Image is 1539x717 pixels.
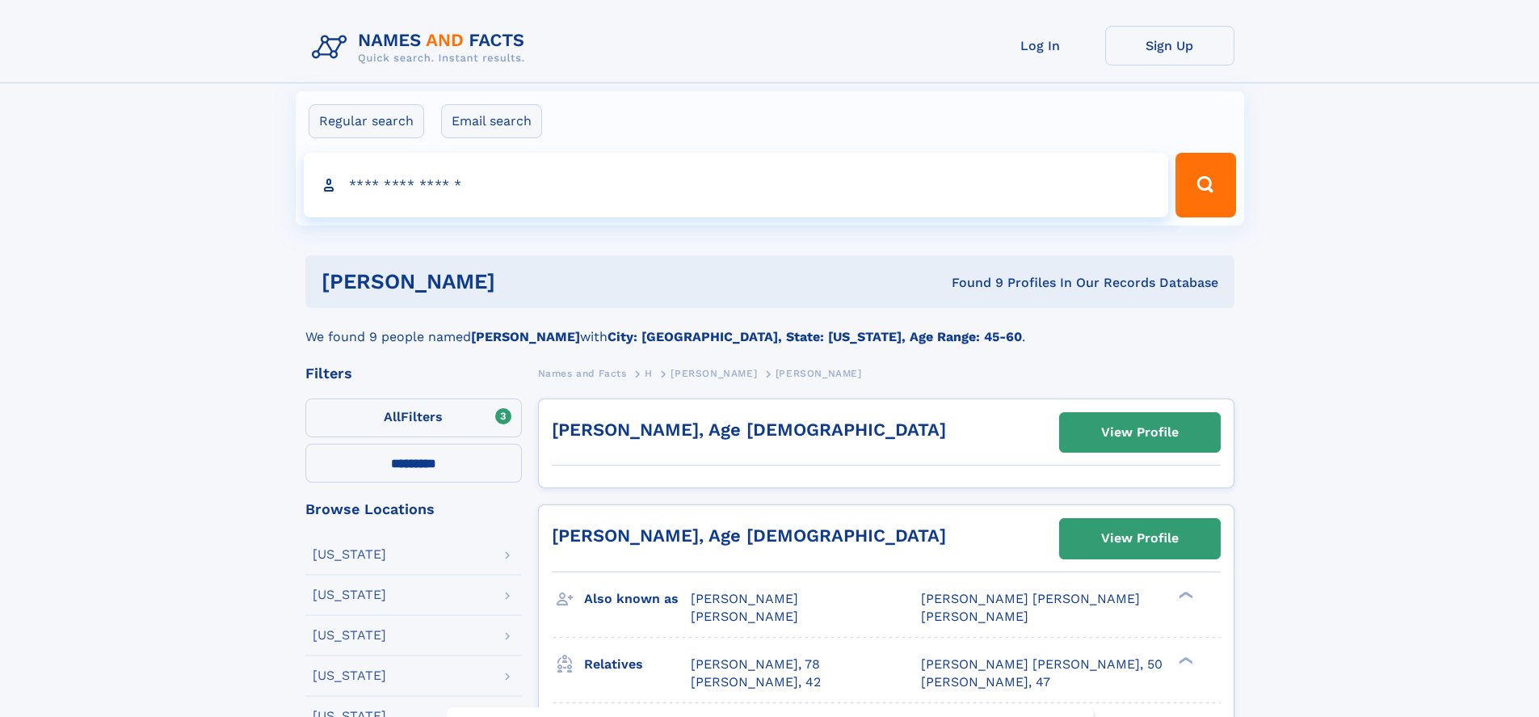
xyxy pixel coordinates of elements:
span: [PERSON_NAME] [691,591,798,606]
a: [PERSON_NAME], 47 [921,673,1050,691]
div: Found 9 Profiles In Our Records Database [723,274,1218,292]
span: [PERSON_NAME] [921,609,1028,624]
h3: Relatives [584,651,691,678]
div: [US_STATE] [313,548,386,561]
h1: [PERSON_NAME] [322,272,724,292]
a: [PERSON_NAME], Age [DEMOGRAPHIC_DATA] [552,420,946,440]
div: View Profile [1101,520,1179,557]
a: [PERSON_NAME] [671,363,757,383]
span: [PERSON_NAME] [671,368,757,379]
label: Email search [441,104,542,138]
span: All [384,409,401,424]
a: [PERSON_NAME], Age [DEMOGRAPHIC_DATA] [552,525,946,546]
b: City: [GEOGRAPHIC_DATA], State: [US_STATE], Age Range: 45-60 [608,329,1022,344]
div: Browse Locations [305,502,522,517]
a: [PERSON_NAME] [PERSON_NAME], 50 [921,656,1163,673]
a: View Profile [1060,519,1220,558]
div: ❯ [1175,655,1194,665]
div: We found 9 people named with . [305,308,1234,347]
a: View Profile [1060,413,1220,452]
img: Logo Names and Facts [305,26,538,70]
label: Regular search [309,104,424,138]
div: [US_STATE] [313,588,386,601]
h3: Also known as [584,585,691,613]
div: ❯ [1175,589,1194,600]
a: Sign Up [1105,26,1234,65]
span: [PERSON_NAME] [776,368,862,379]
a: Names and Facts [538,363,627,383]
b: [PERSON_NAME] [471,329,580,344]
div: [US_STATE] [313,669,386,682]
a: [PERSON_NAME], 78 [691,656,820,673]
a: [PERSON_NAME], 42 [691,673,821,691]
span: H [645,368,653,379]
button: Search Button [1175,153,1235,217]
div: Filters [305,366,522,381]
a: Log In [976,26,1105,65]
span: [PERSON_NAME] [PERSON_NAME] [921,591,1140,606]
div: [US_STATE] [313,629,386,642]
input: search input [304,153,1169,217]
div: View Profile [1101,414,1179,451]
a: H [645,363,653,383]
label: Filters [305,399,522,437]
span: [PERSON_NAME] [691,609,798,624]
